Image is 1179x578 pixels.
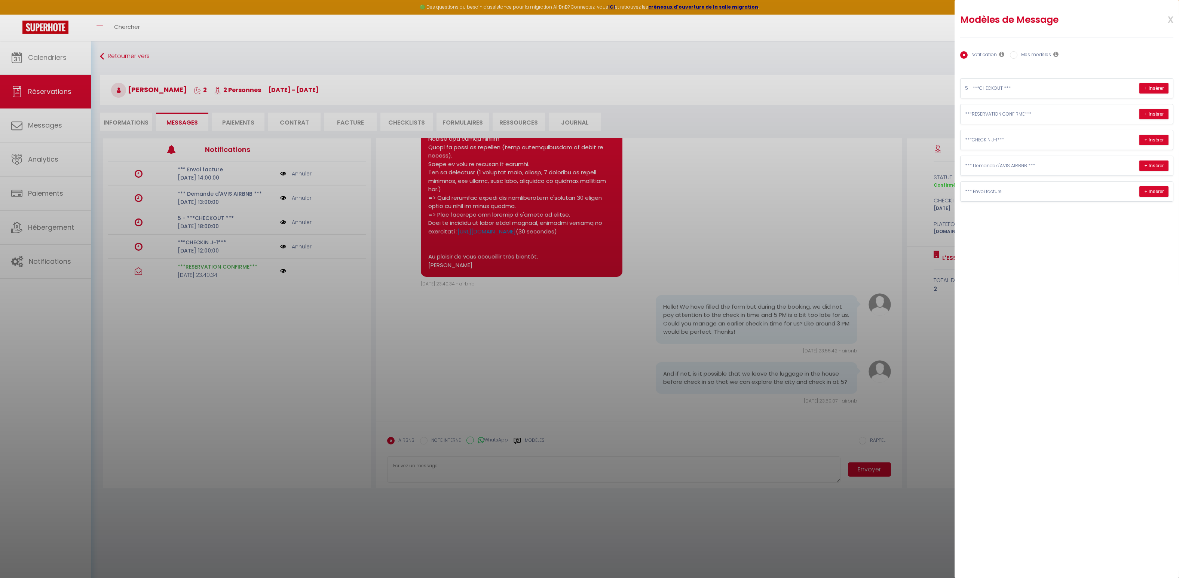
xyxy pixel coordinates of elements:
span: x [1150,10,1173,28]
label: Mes modèles [1017,51,1051,59]
button: + Insérer [1139,109,1169,119]
label: Notification [968,51,997,59]
button: + Insérer [1139,186,1169,197]
button: Ouvrir le widget de chat LiveChat [6,3,28,25]
p: *** Envoi facture [965,188,1077,195]
i: Les modèles généraux sont visibles par vous et votre équipe [1053,51,1059,57]
button: + Insérer [1139,135,1169,145]
h2: Modèles de Message [960,14,1134,26]
button: + Insérer [1139,160,1169,171]
button: + Insérer [1139,83,1169,94]
i: Les notifications sont visibles par toi et ton équipe [999,51,1004,57]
